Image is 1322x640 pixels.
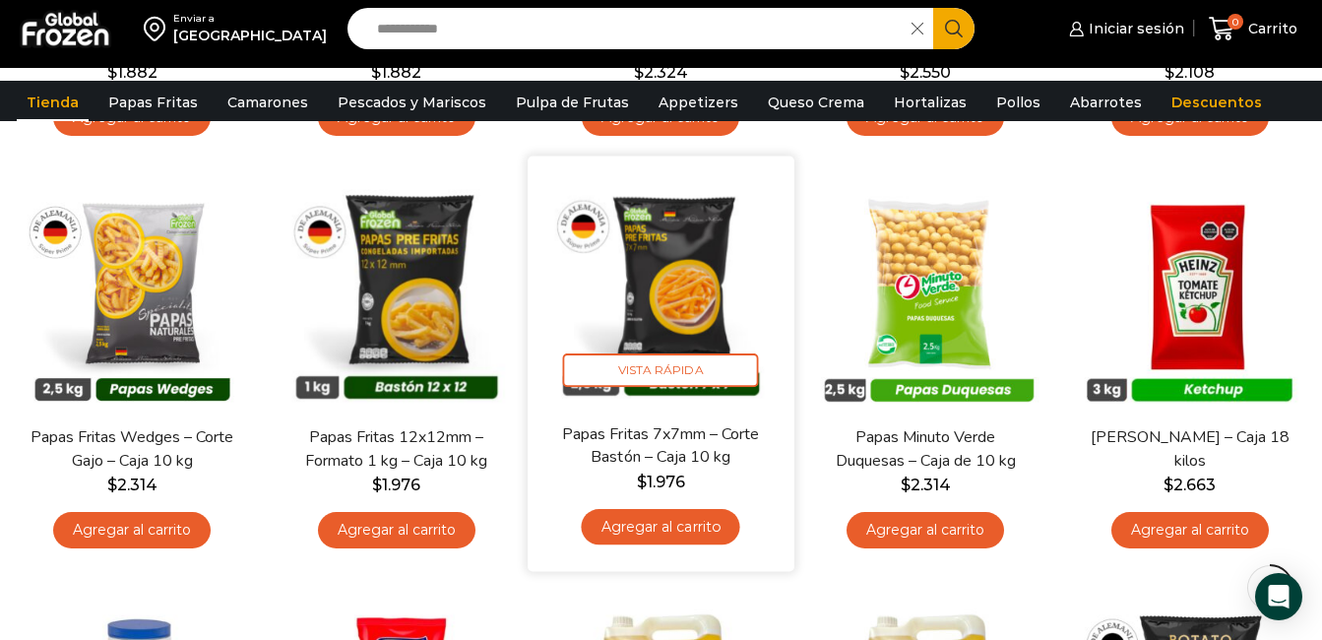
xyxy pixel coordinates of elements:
[1060,84,1152,121] a: Abarrotes
[1243,19,1297,38] span: Carrito
[173,12,327,26] div: Enviar a
[53,512,211,548] a: Agregar al carrito: “Papas Fritas Wedges – Corte Gajo - Caja 10 kg”
[847,512,1004,548] a: Agregar al carrito: “Papas Minuto Verde Duquesas - Caja de 10 kg”
[986,84,1050,121] a: Pollos
[1084,426,1295,472] a: [PERSON_NAME] – Caja 18 kilos
[758,84,874,121] a: Queso Crema
[1165,63,1215,82] bdi: 2.108
[98,84,208,121] a: Papas Fritas
[563,352,759,387] span: Vista Rápida
[371,63,421,82] bdi: 1.882
[649,84,748,121] a: Appetizers
[372,476,382,494] span: $
[1165,63,1174,82] span: $
[107,63,117,82] span: $
[1228,14,1243,30] span: 0
[634,63,688,82] bdi: 2.324
[372,476,420,494] bdi: 1.976
[291,426,503,472] a: Papas Fritas 12x12mm – Formato 1 kg – Caja 10 kg
[1084,19,1184,38] span: Iniciar sesión
[107,476,117,494] span: $
[27,426,238,472] a: Papas Fritas Wedges – Corte Gajo – Caja 10 kg
[1162,84,1272,121] a: Descuentos
[637,472,647,490] span: $
[1255,573,1302,620] div: Open Intercom Messenger
[900,63,910,82] span: $
[637,472,685,490] bdi: 1.976
[933,8,975,49] button: Search button
[371,63,381,82] span: $
[554,422,767,469] a: Papas Fritas 7x7mm – Corte Bastón – Caja 10 kg
[318,512,475,548] a: Agregar al carrito: “Papas Fritas 12x12mm - Formato 1 kg - Caja 10 kg”
[884,84,976,121] a: Hortalizas
[144,12,173,45] img: address-field-icon.svg
[506,84,639,121] a: Pulpa de Frutas
[582,508,740,544] a: Agregar al carrito: “Papas Fritas 7x7mm - Corte Bastón - Caja 10 kg”
[901,476,951,494] bdi: 2.314
[218,84,318,121] a: Camarones
[634,63,644,82] span: $
[17,84,89,121] a: Tienda
[173,26,327,45] div: [GEOGRAPHIC_DATA]
[1164,476,1173,494] span: $
[107,476,157,494] bdi: 2.314
[1064,9,1184,48] a: Iniciar sesión
[107,63,157,82] bdi: 1.882
[1111,512,1269,548] a: Agregar al carrito: “Ketchup Heinz - Caja 18 kilos”
[328,84,496,121] a: Pescados y Mariscos
[1204,6,1302,52] a: 0 Carrito
[820,426,1032,472] a: Papas Minuto Verde Duquesas – Caja de 10 kg
[1164,476,1216,494] bdi: 2.663
[901,476,911,494] span: $
[900,63,951,82] bdi: 2.550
